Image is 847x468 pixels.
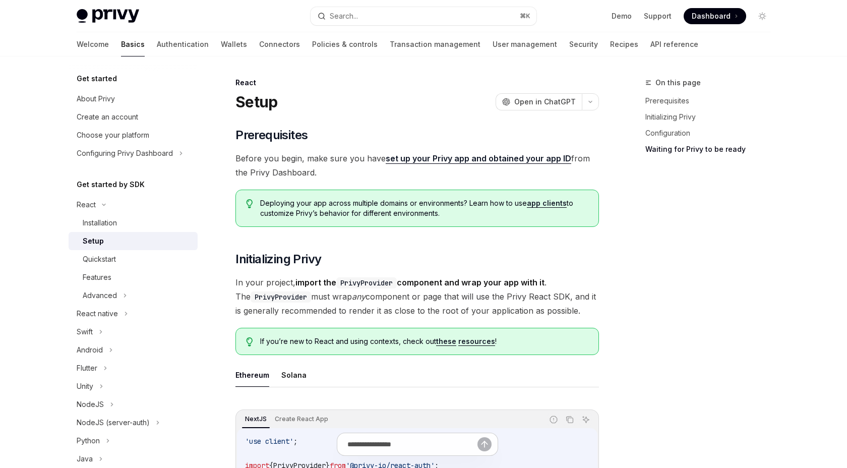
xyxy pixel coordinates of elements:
[77,435,100,447] div: Python
[260,198,588,218] span: Deploying your app across multiple domains or environments? Learn how to use to customize Privy’s...
[569,32,598,56] a: Security
[493,32,557,56] a: User management
[246,337,253,346] svg: Tip
[644,11,672,21] a: Support
[235,78,599,88] div: React
[83,271,111,283] div: Features
[69,341,198,359] button: Android
[77,93,115,105] div: About Privy
[579,413,592,426] button: Ask AI
[235,363,269,387] button: Ethereum
[77,73,117,85] h5: Get started
[312,32,378,56] a: Policies & controls
[655,77,701,89] span: On this page
[235,127,308,143] span: Prerequisites
[563,413,576,426] button: Copy the contents from the code block
[157,32,209,56] a: Authentication
[650,32,698,56] a: API reference
[260,336,588,346] span: If you’re new to React and using contexts, check out !
[520,12,530,20] span: ⌘ K
[458,337,495,346] a: resources
[69,377,198,395] button: Unity
[77,111,138,123] div: Create an account
[436,337,456,346] a: these
[69,196,198,214] button: React
[281,363,307,387] button: Solana
[69,450,198,468] button: Java
[77,362,97,374] div: Flutter
[77,417,150,429] div: NodeJS (server-auth)
[69,214,198,232] a: Installation
[311,7,536,25] button: Search...⌘K
[692,11,731,21] span: Dashboard
[645,93,778,109] a: Prerequisites
[69,395,198,414] button: NodeJS
[77,9,139,23] img: light logo
[336,277,397,288] code: PrivyProvider
[514,97,576,107] span: Open in ChatGPT
[77,308,118,320] div: React native
[83,235,104,247] div: Setup
[684,8,746,24] a: Dashboard
[69,250,198,268] a: Quickstart
[77,453,93,465] div: Java
[496,93,582,110] button: Open in ChatGPT
[69,90,198,108] a: About Privy
[390,32,480,56] a: Transaction management
[754,8,770,24] button: Toggle dark mode
[77,179,145,191] h5: Get started by SDK
[69,305,198,323] button: React native
[246,199,253,208] svg: Tip
[235,93,277,111] h1: Setup
[77,32,109,56] a: Welcome
[69,144,198,162] button: Configuring Privy Dashboard
[235,275,599,318] span: In your project, . The must wrap component or page that will use the Privy React SDK, and it is g...
[352,291,366,302] em: any
[77,199,96,211] div: React
[69,126,198,144] a: Choose your platform
[547,413,560,426] button: Report incorrect code
[259,32,300,56] a: Connectors
[69,432,198,450] button: Python
[330,10,358,22] div: Search...
[77,398,104,411] div: NodeJS
[477,437,492,451] button: Send message
[251,291,311,303] code: PrivyProvider
[69,359,198,377] button: Flutter
[83,253,116,265] div: Quickstart
[221,32,247,56] a: Wallets
[612,11,632,21] a: Demo
[295,277,544,287] strong: import the component and wrap your app with it
[121,32,145,56] a: Basics
[645,109,778,125] a: Initializing Privy
[235,251,321,267] span: Initializing Privy
[77,344,103,356] div: Android
[77,147,173,159] div: Configuring Privy Dashboard
[77,129,149,141] div: Choose your platform
[77,326,93,338] div: Swift
[610,32,638,56] a: Recipes
[69,414,198,432] button: NodeJS (server-auth)
[69,286,198,305] button: Advanced
[77,380,93,392] div: Unity
[235,151,599,180] span: Before you begin, make sure you have from the Privy Dashboard.
[347,433,477,455] input: Ask a question...
[69,232,198,250] a: Setup
[386,153,571,164] a: set up your Privy app and obtained your app ID
[69,268,198,286] a: Features
[645,141,778,157] a: Waiting for Privy to be ready
[69,323,198,341] button: Swift
[69,108,198,126] a: Create an account
[83,289,117,302] div: Advanced
[272,413,331,425] div: Create React App
[527,199,567,208] a: app clients
[242,413,270,425] div: NextJS
[645,125,778,141] a: Configuration
[83,217,117,229] div: Installation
